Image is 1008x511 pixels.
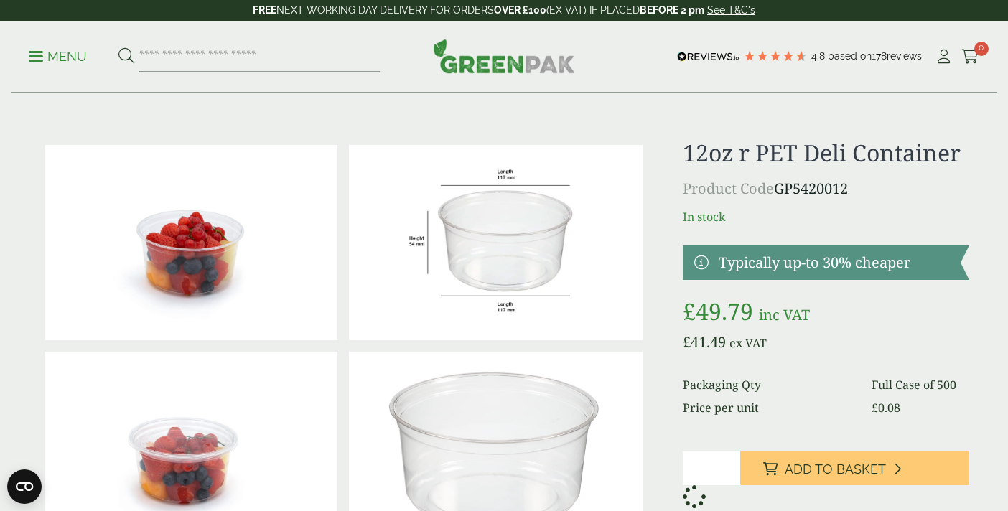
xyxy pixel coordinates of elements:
span: Product Code [683,179,774,198]
span: Add to Basket [785,461,886,477]
strong: OVER £100 [494,4,546,16]
a: See T&C's [707,4,755,16]
a: Menu [29,48,87,62]
span: ex VAT [729,335,767,351]
span: Based on [828,50,872,62]
span: inc VAT [759,305,810,324]
span: reviews [887,50,922,62]
h1: 12oz r PET Deli Container [683,139,969,167]
i: My Account [935,50,953,64]
bdi: 41.49 [683,332,726,352]
dd: Full Case of 500 [872,376,969,393]
p: Menu [29,48,87,65]
dt: Price per unit [683,399,855,416]
span: 0 [974,42,989,56]
button: Open CMP widget [7,469,42,504]
strong: BEFORE 2 pm [640,4,704,16]
button: Add to Basket [740,451,969,485]
bdi: 49.79 [683,296,753,327]
img: GreenPak Supplies [433,39,575,73]
span: £ [683,296,696,327]
strong: FREE [253,4,276,16]
img: 12oz R PET Deli Contaoner With Fruit Salad (Large) [45,145,337,340]
span: 4.8 [811,50,828,62]
img: REVIEWS.io [677,52,739,62]
span: £ [683,332,691,352]
p: In stock [683,208,969,225]
dt: Packaging Qty [683,376,855,393]
span: £ [872,400,878,416]
img: PETdeli_12oz [349,145,642,340]
i: Cart [961,50,979,64]
div: 4.78 Stars [743,50,808,62]
a: 0 [961,46,979,67]
p: GP5420012 [683,178,969,200]
span: 178 [872,50,887,62]
bdi: 0.08 [872,400,900,416]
